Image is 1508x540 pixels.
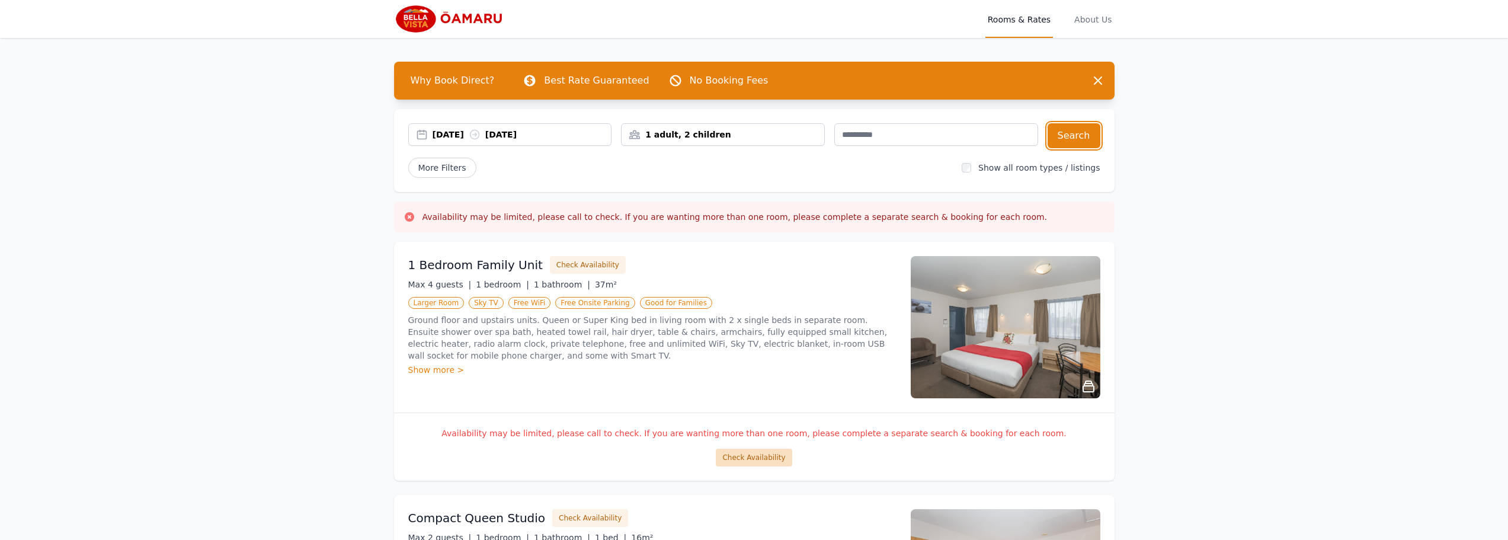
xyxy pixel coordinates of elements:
[408,158,476,178] span: More Filters
[408,427,1100,439] p: Availability may be limited, please call to check. If you are wanting more than one room, please ...
[408,297,465,309] span: Larger Room
[408,510,546,526] h3: Compact Queen Studio
[978,163,1100,172] label: Show all room types / listings
[544,74,649,88] p: Best Rate Guaranteed
[394,5,508,33] img: Bella Vista Oamaru
[534,280,590,289] span: 1 bathroom |
[408,280,472,289] span: Max 4 guests |
[640,297,712,309] span: Good for Families
[550,256,626,274] button: Check Availability
[622,129,824,140] div: 1 adult, 2 children
[408,364,897,376] div: Show more >
[408,257,543,273] h3: 1 Bedroom Family Unit
[555,297,635,309] span: Free Onsite Parking
[690,74,769,88] p: No Booking Fees
[469,297,504,309] span: Sky TV
[508,297,551,309] span: Free WiFi
[1048,123,1100,148] button: Search
[476,280,529,289] span: 1 bedroom |
[552,509,628,527] button: Check Availability
[408,314,897,362] p: Ground floor and upstairs units. Queen or Super King bed in living room with 2 x single beds in s...
[716,449,792,466] button: Check Availability
[422,211,1048,223] h3: Availability may be limited, please call to check. If you are wanting more than one room, please ...
[595,280,617,289] span: 37m²
[401,69,504,92] span: Why Book Direct?
[433,129,611,140] div: [DATE] [DATE]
